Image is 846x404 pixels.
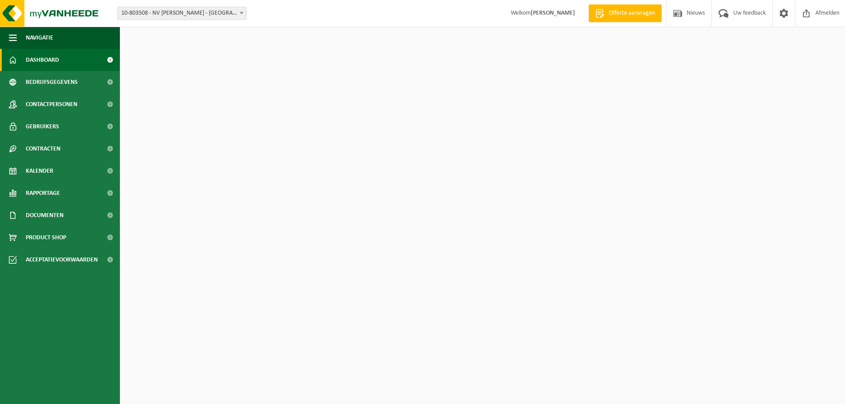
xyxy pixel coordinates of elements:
span: Contactpersonen [26,93,77,115]
strong: [PERSON_NAME] [531,10,575,16]
span: Dashboard [26,49,59,71]
span: Documenten [26,204,64,226]
span: Contracten [26,138,60,160]
span: Offerte aanvragen [607,9,657,18]
span: 10-803508 - NV ANDRE DE WITTE - LOKEREN [118,7,246,20]
a: Offerte aanvragen [588,4,662,22]
span: Kalender [26,160,53,182]
span: 10-803508 - NV ANDRE DE WITTE - LOKEREN [117,7,246,20]
span: Product Shop [26,226,66,249]
span: Navigatie [26,27,53,49]
span: Gebruikers [26,115,59,138]
span: Acceptatievoorwaarden [26,249,98,271]
span: Rapportage [26,182,60,204]
span: Bedrijfsgegevens [26,71,78,93]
